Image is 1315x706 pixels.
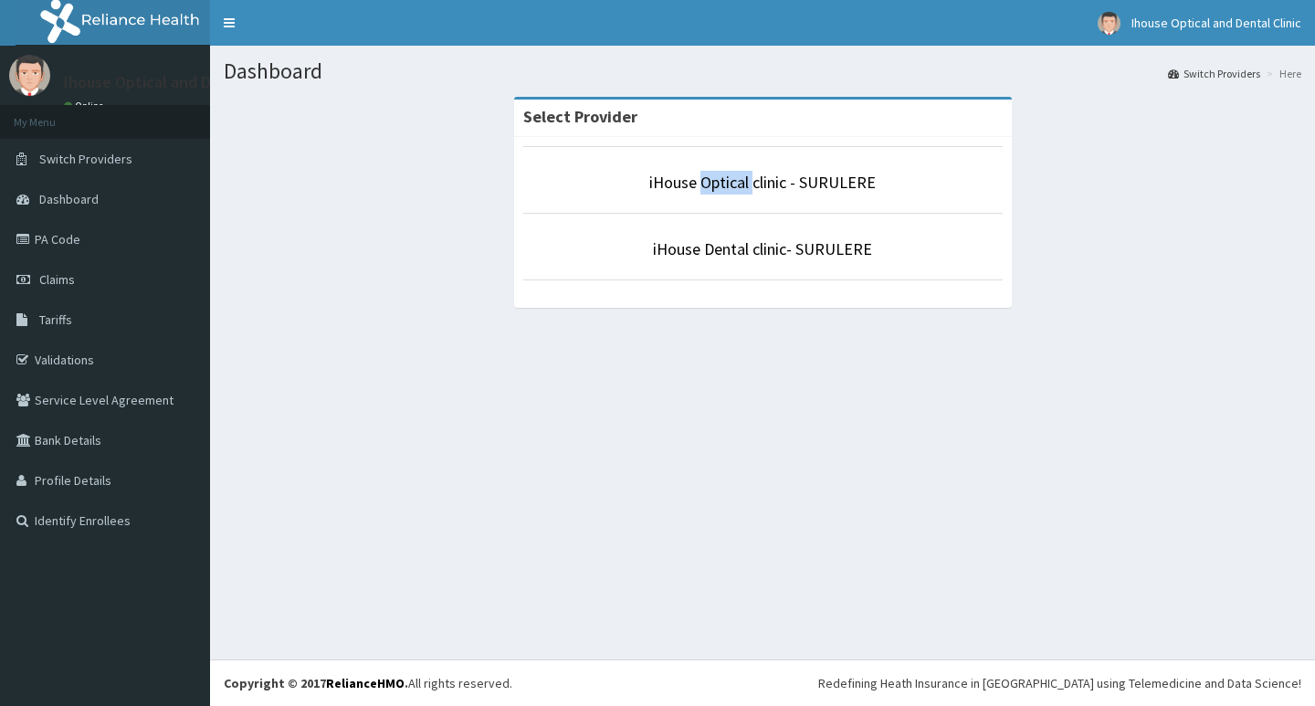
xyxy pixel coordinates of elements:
[210,659,1315,706] footer: All rights reserved.
[653,238,872,259] a: iHouse Dental clinic- SURULERE
[1168,66,1260,81] a: Switch Providers
[224,675,408,691] strong: Copyright © 2017 .
[818,674,1301,692] div: Redefining Heath Insurance in [GEOGRAPHIC_DATA] using Telemedicine and Data Science!
[1131,15,1301,31] span: Ihouse Optical and Dental Clinic
[39,271,75,288] span: Claims
[1262,66,1301,81] li: Here
[224,59,1301,83] h1: Dashboard
[649,172,876,193] a: iHouse Optical clinic - SURULERE
[326,675,405,691] a: RelianceHMO
[523,106,637,127] strong: Select Provider
[9,55,50,96] img: User Image
[39,191,99,207] span: Dashboard
[64,74,291,90] p: Ihouse Optical and Dental Clinic
[64,100,108,112] a: Online
[39,151,132,167] span: Switch Providers
[39,311,72,328] span: Tariffs
[1098,12,1120,35] img: User Image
